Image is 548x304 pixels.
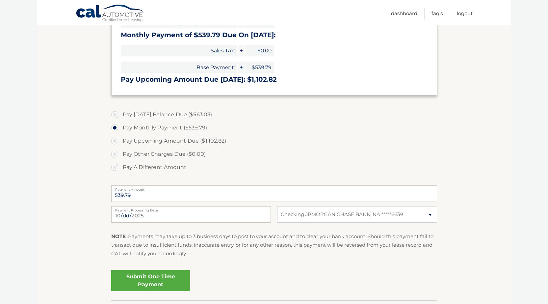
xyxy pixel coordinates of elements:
input: Payment Amount [111,185,437,202]
label: Pay Other Charges Due ($0.00) [111,148,437,161]
h3: Monthly Payment of $539.79 Due On [DATE]: [121,31,428,39]
a: Submit One Time Payment [111,270,190,291]
label: Payment Processing Date [111,206,271,211]
label: Pay A Different Amount [111,161,437,174]
span: + [238,62,244,73]
span: + [238,45,244,56]
a: Logout [457,8,473,19]
label: Pay [DATE] Balance Due ($563.03) [111,108,437,121]
p: : Payments may take up to 3 business days to post to your account and to clear your bank account.... [111,232,437,258]
strong: NOTE [111,233,126,239]
span: $0.00 [245,45,274,56]
a: Cal Automotive [76,4,145,23]
span: Sales Tax: [121,45,237,56]
span: $539.79 [245,62,274,73]
label: Pay Upcoming Amount Due ($1,102.82) [111,134,437,148]
input: Payment Date [111,206,271,223]
a: Dashboard [391,8,417,19]
a: FAQ's [431,8,443,19]
h3: Pay Upcoming Amount Due [DATE]: $1,102.82 [121,75,428,84]
span: Base Payment: [121,62,237,73]
label: Payment Amount [111,185,437,191]
label: Pay Monthly Payment ($539.79) [111,121,437,134]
